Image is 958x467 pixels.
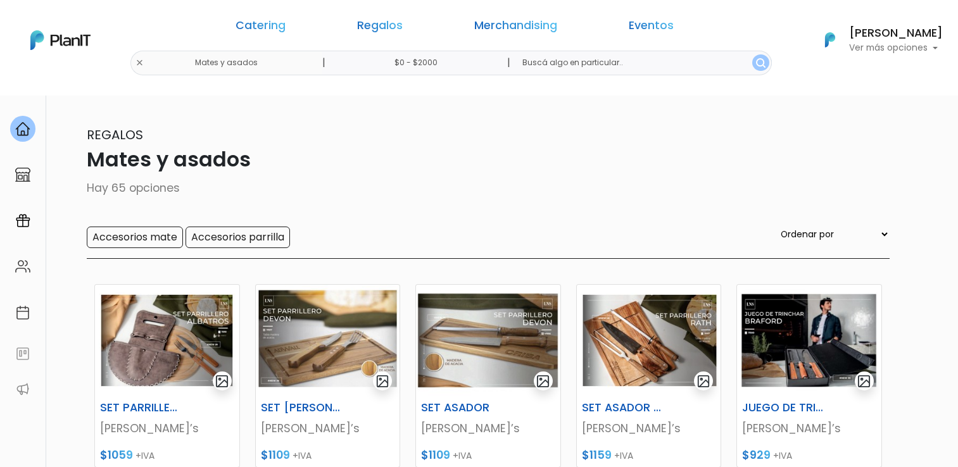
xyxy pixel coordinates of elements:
span: +IVA [614,449,633,462]
a: Merchandising [474,20,557,35]
span: +IVA [293,449,312,462]
p: Ver más opciones [849,44,943,53]
img: thumb_image__copia___copia___copia___copia___copia___copia___copia___copia___copia_-Photoroom__6_... [416,285,560,396]
img: PlanIt Logo [816,26,844,54]
img: PlanIt Logo [30,30,91,50]
img: campaigns-02234683943229c281be62815700db0a1741e53638e28bf9629b52c665b00959.svg [15,213,30,228]
img: gallery-light [215,374,229,389]
span: $1109 [261,447,290,463]
p: Hay 65 opciones [69,180,890,196]
p: [PERSON_NAME]’s [100,420,234,437]
span: $1109 [421,447,450,463]
button: PlanIt Logo [PERSON_NAME] Ver más opciones [809,23,943,56]
img: thumb_image__copia___copia___copia___copia___copia___copia___copia___copia___copia_-Photoroom__10... [737,285,881,396]
input: Accesorios mate [87,227,183,248]
span: $1059 [100,447,133,463]
span: $1159 [582,447,612,463]
img: gallery-light [857,374,871,389]
p: [PERSON_NAME]’s [582,420,716,437]
p: | [322,55,325,70]
img: feedback-78b5a0c8f98aac82b08bfc38622c3050aee476f2c9584af64705fc4e61158814.svg [15,346,30,361]
img: thumb_image__copia___copia___copia___copia___copia___copia___copia___copia___copia_-Photoroom__5_... [256,285,400,396]
p: [PERSON_NAME]’s [261,420,395,437]
h6: SET [PERSON_NAME] [253,401,353,414]
img: thumb_image__copia___copia___copia___copia___copia___copia___copia___copia___copia_-Photoroom__9_... [577,285,721,396]
h6: [PERSON_NAME] [849,28,943,39]
img: partners-52edf745621dab592f3b2c58e3bca9d71375a7ef29c3b500c9f145b62cc070d4.svg [15,382,30,397]
img: gallery-light [375,374,390,389]
img: gallery-light [536,374,550,389]
h6: SET ASADOR [413,401,513,414]
p: [PERSON_NAME]’s [742,420,876,437]
a: Catering [236,20,286,35]
img: gallery-light [696,374,711,389]
p: Mates y asados [69,144,890,175]
h6: JUEGO DE TRINCHAR [734,401,834,414]
img: search_button-432b6d5273f82d61273b3651a40e1bd1b912527efae98b1b7a1b2c0702e16a8d.svg [756,58,766,68]
img: home-e721727adea9d79c4d83392d1f703f7f8bce08238fde08b1acbfd93340b81755.svg [15,121,30,137]
img: marketplace-4ceaa7011d94191e9ded77b95e3339b90024bf715f7c57f8cf31f2d8c509eaba.svg [15,167,30,182]
input: Accesorios parrilla [186,227,290,248]
span: +IVA [453,449,472,462]
h6: SET PARRILLERO [92,401,192,414]
span: $929 [742,447,771,463]
span: +IVA [136,449,154,462]
a: Regalos [357,20,403,35]
a: Eventos [629,20,674,35]
span: +IVA [773,449,792,462]
input: Buscá algo en particular.. [512,51,771,75]
p: Regalos [69,125,890,144]
img: people-662611757002400ad9ed0e3c099ab2801c6687ba6c219adb57efc949bc21e19d.svg [15,259,30,274]
p: | [507,55,510,70]
img: thumb_image__copia___copia___copia___copia___copia___copia___copia___copia___copia_-Photoroom__4_... [95,285,239,396]
img: calendar-87d922413cdce8b2cf7b7f5f62616a5cf9e4887200fb71536465627b3292af00.svg [15,305,30,320]
img: close-6986928ebcb1d6c9903e3b54e860dbc4d054630f23adef3a32610726dff6a82b.svg [136,59,144,67]
h6: SET ASADOR 4 PIEZAS [574,401,674,414]
p: [PERSON_NAME]’s [421,420,555,437]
